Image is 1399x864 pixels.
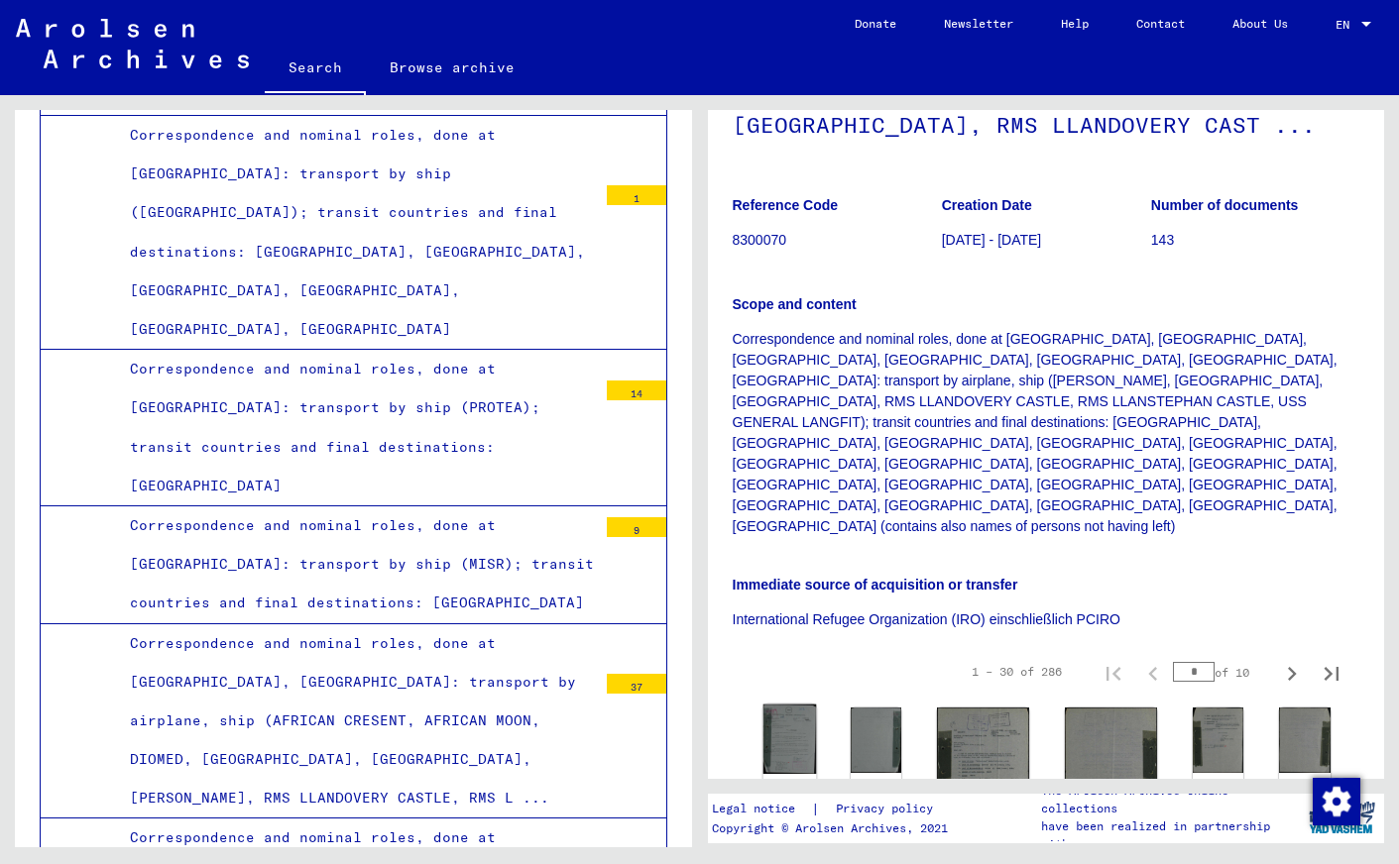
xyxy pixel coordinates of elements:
[607,380,666,400] div: 14
[972,663,1062,681] div: 1 – 30 of 286
[607,674,666,694] div: 37
[607,185,666,205] div: 1
[115,624,597,818] div: Correspondence and nominal roles, done at [GEOGRAPHIC_DATA], [GEOGRAPHIC_DATA]: transport by airp...
[820,799,957,819] a: Privacy policy
[733,230,941,251] p: 8300070
[712,799,811,819] a: Legal notice
[1336,18,1357,32] span: EN
[1065,707,1157,824] img: 002.jpg
[1193,707,1243,773] img: 001.jpg
[733,296,857,312] b: Scope and content
[937,707,1029,823] img: 001.jpg
[1312,777,1359,824] div: Change consent
[607,517,666,537] div: 9
[1041,817,1300,853] p: have been realized in partnership with
[712,819,957,837] p: Copyright © Arolsen Archives, 2021
[1133,652,1173,692] button: Previous page
[1312,652,1351,692] button: Last page
[942,230,1150,251] p: [DATE] - [DATE]
[1313,778,1360,825] img: Change consent
[115,506,597,623] div: Correspondence and nominal roles, done at [GEOGRAPHIC_DATA]: transport by ship (MISR); transit co...
[265,44,366,95] a: Search
[851,707,901,772] img: 002.jpg
[1041,782,1300,817] p: The Arolsen Archives online collections
[366,44,538,91] a: Browse archive
[733,609,1360,630] p: International Refugee Organization (IRO) einschließlich PCIRO
[1272,652,1312,692] button: Next page
[942,197,1032,213] b: Creation Date
[115,116,597,349] div: Correspondence and nominal roles, done at [GEOGRAPHIC_DATA]: transport by ship ([GEOGRAPHIC_DATA]...
[1279,707,1330,773] img: 002.jpg
[1151,197,1299,213] b: Number of documents
[712,799,957,819] div: |
[1094,652,1133,692] button: First page
[733,577,1018,593] b: Immediate source of acquisition or transfer
[762,704,816,774] img: 001.jpg
[733,329,1360,537] p: Correspondence and nominal roles, done at [GEOGRAPHIC_DATA], [GEOGRAPHIC_DATA], [GEOGRAPHIC_DATA]...
[115,350,597,505] div: Correspondence and nominal roles, done at [GEOGRAPHIC_DATA]: transport by ship (PROTEA); transit ...
[733,197,839,213] b: Reference Code
[1151,230,1359,251] p: 143
[1173,663,1272,682] div: of 10
[16,19,249,68] img: Arolsen_neg.svg
[1305,793,1379,842] img: yv_logo.png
